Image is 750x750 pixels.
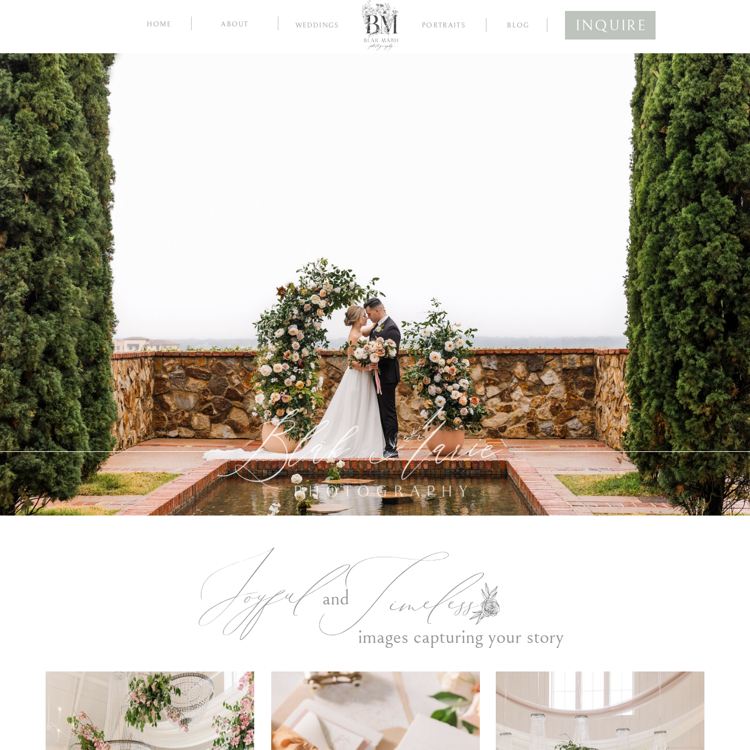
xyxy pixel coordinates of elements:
[144,18,174,29] a: home
[304,586,367,605] h2: and
[417,21,470,31] a: Portraits
[288,21,346,32] a: Weddings
[497,19,540,30] a: blog
[183,569,330,622] h2: Joyful
[319,577,466,595] h2: Timeless
[575,13,645,34] a: inquire
[209,18,261,29] a: about
[354,625,568,681] h2: images capturing your story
